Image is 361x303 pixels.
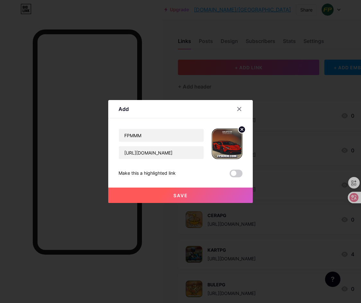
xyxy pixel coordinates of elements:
div: Make this a highlighted link [119,170,176,177]
img: link_thumbnail [212,129,242,159]
input: URL [119,146,204,159]
div: Add [119,105,129,113]
span: Save [173,193,188,198]
button: Save [108,188,253,203]
input: Title [119,129,204,142]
